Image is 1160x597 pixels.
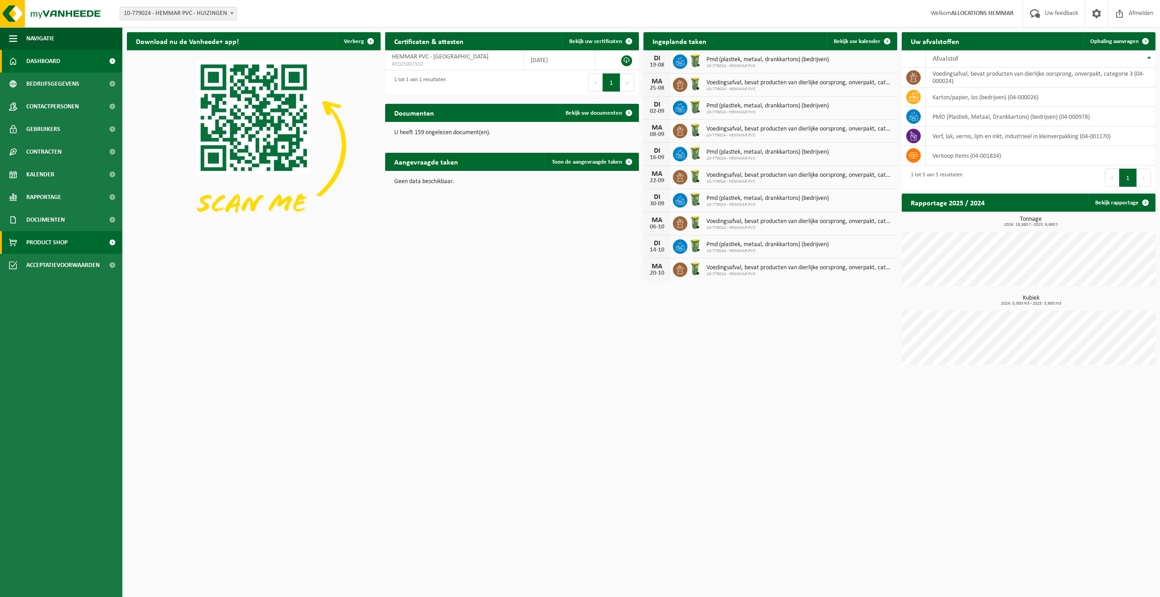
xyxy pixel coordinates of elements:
[648,85,666,92] div: 25-08
[26,186,61,209] span: Rapportage
[687,215,703,230] img: WB-0140-HPE-GN-50
[562,32,638,50] a: Bekijk uw certificaten
[706,126,893,133] span: Voedingsafval, bevat producten van dierlijke oorsprong, onverpakt, categorie 3
[906,168,962,188] div: 1 tot 5 van 5 resultaten
[552,159,622,165] span: Toon de aangevraagde taken
[687,192,703,207] img: WB-0240-HPE-GN-50
[120,7,237,20] span: 10-779024 - HEMMAR PVC - HUIZINGEN
[706,149,829,156] span: Pmd (plastiek, metaal, drankkartons) (bedrijven)
[648,270,666,277] div: 20-10
[706,218,893,225] span: Voedingsafval, bevat producten van dierlijke oorsprong, onverpakt, categorie 3
[1105,169,1119,187] button: Previous
[120,7,237,20] span: 10-779024 - HEMMAR PVC - HUIZINGEN
[706,156,829,161] span: 10-779024 - HEMMAR PVC
[648,201,666,207] div: 30-09
[687,146,703,161] img: WB-0240-HPE-GN-50
[392,61,517,68] span: RED25007310
[26,50,60,73] span: Dashboard
[648,62,666,68] div: 19-08
[706,102,829,110] span: Pmd (plastiek, metaal, drankkartons) (bedrijven)
[648,101,666,108] div: DI
[394,130,630,136] p: U heeft 159 ongelezen document(en).
[706,63,829,69] span: 10-779024 - HEMMAR PVC
[906,223,1155,227] span: 2024: 18,680 t - 2025: 9,680 t
[706,225,893,231] span: 10-779024 - HEMMAR PVC
[603,73,620,92] button: 1
[1090,39,1139,44] span: Ophaling aanvragen
[926,87,1155,107] td: karton/papier, los (bedrijven) (04-000026)
[385,153,467,170] h2: Aangevraagde taken
[648,194,666,201] div: DI
[392,53,488,60] span: HEMMAR PVC - [GEOGRAPHIC_DATA]
[648,147,666,155] div: DI
[1137,169,1151,187] button: Next
[706,133,893,138] span: 10-779024 - HEMMAR PVC
[687,122,703,138] img: WB-0140-HPE-GN-50
[26,209,65,231] span: Documenten
[906,301,1155,306] span: 2024: 0,000 m3 - 2025: 3,900 m3
[26,231,68,254] span: Product Shop
[648,247,666,253] div: 14-10
[706,248,829,254] span: 10-779024 - HEMMAR PVC
[706,272,893,277] span: 10-779024 - HEMMAR PVC
[706,195,829,202] span: Pmd (plastiek, metaal, drankkartons) (bedrijven)
[1083,32,1155,50] a: Ophaling aanvragen
[648,131,666,138] div: 08-09
[127,32,248,50] h2: Download nu de Vanheede+ app!
[687,169,703,184] img: WB-0140-HPE-GN-50
[687,261,703,277] img: WB-0140-HPE-GN-50
[337,32,380,50] button: Verberg
[648,155,666,161] div: 16-09
[569,39,622,44] span: Bekijk uw certificaten
[648,108,666,115] div: 02-09
[648,178,666,184] div: 22-09
[26,163,54,186] span: Kalender
[1119,169,1137,187] button: 1
[26,118,60,141] span: Gebruikers
[706,241,829,248] span: Pmd (plastiek, metaal, drankkartons) (bedrijven)
[648,55,666,62] div: DI
[648,224,666,230] div: 06-10
[706,110,829,115] span: 10-779024 - HEMMAR PVC
[394,179,630,185] p: Geen data beschikbaar.
[648,240,666,247] div: DI
[648,217,666,224] div: MA
[706,179,893,184] span: 10-779024 - HEMMAR PVC
[648,263,666,270] div: MA
[687,53,703,68] img: WB-0240-HPE-GN-50
[926,126,1155,146] td: verf, lak, vernis, lijm en inkt, industrieel in kleinverpakking (04-001170)
[926,107,1155,126] td: PMD (Plastiek, Metaal, Drankkartons) (bedrijven) (04-000978)
[951,10,1014,17] strong: ALLOCATIONS HEMMAR
[127,50,381,241] img: Download de VHEPlus App
[706,56,829,63] span: Pmd (plastiek, metaal, drankkartons) (bedrijven)
[385,104,443,121] h2: Documenten
[524,50,595,70] td: [DATE]
[902,32,968,50] h2: Uw afvalstoffen
[545,153,638,171] a: Toon de aangevraagde taken
[826,32,896,50] a: Bekijk uw kalender
[26,95,79,118] span: Contactpersonen
[834,39,880,44] span: Bekijk uw kalender
[1088,194,1155,212] a: Bekijk rapportage
[620,73,634,92] button: Next
[385,32,473,50] h2: Certificaten & attesten
[687,76,703,92] img: WB-0140-HPE-GN-50
[902,194,994,211] h2: Rapportage 2025 / 2024
[687,238,703,253] img: WB-0240-HPE-GN-50
[926,68,1155,87] td: voedingsafval, bevat producten van dierlijke oorsprong, onverpakt, categorie 3 (04-000024)
[906,295,1155,306] h3: Kubiek
[648,124,666,131] div: MA
[558,104,638,122] a: Bekijk uw documenten
[706,202,829,208] span: 10-779024 - HEMMAR PVC
[26,254,100,277] span: Acceptatievoorwaarden
[933,55,958,63] span: Afvalstof
[706,87,893,92] span: 10-779024 - HEMMAR PVC
[706,79,893,87] span: Voedingsafval, bevat producten van dierlijke oorsprong, onverpakt, categorie 3
[390,73,446,92] div: 1 tot 1 van 1 resultaten
[643,32,715,50] h2: Ingeplande taken
[648,78,666,85] div: MA
[565,110,622,116] span: Bekijk uw documenten
[906,216,1155,227] h3: Tonnage
[648,170,666,178] div: MA
[706,264,893,272] span: Voedingsafval, bevat producten van dierlijke oorsprong, onverpakt, categorie 3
